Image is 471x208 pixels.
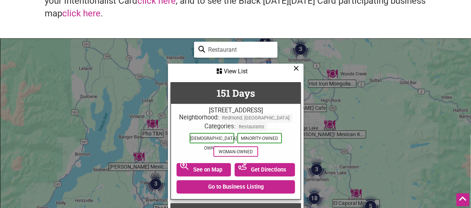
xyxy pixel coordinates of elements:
div: Amonos! Mexican Kitchen [321,116,338,133]
div: 3 [286,35,315,63]
div: Neighborhood: [175,114,297,122]
div: Pho T&N [144,115,161,132]
a: click here [62,8,101,19]
span: Woman-Owned [213,146,258,157]
div: Type to search and filter [194,42,277,58]
a: See on Map [176,163,231,176]
input: Type to find and filter... [205,42,273,57]
div: Scroll Back to Top [456,193,469,206]
div: View List [169,64,303,79]
a: Go to Business Listing [176,180,295,193]
div: Moctezuma's Mexican Restaurant & Tequila Bar [130,148,147,165]
span: [DEMOGRAPHIC_DATA]-Owned [190,133,234,143]
span: Restaurants [236,123,267,131]
div: 3 [302,155,331,183]
div: 3 [141,170,170,198]
div: El Caporal Mexican Restaurant [347,185,365,202]
a: 151 Days [217,87,255,99]
a: Get Directions [235,163,295,176]
span: Redmond, [GEOGRAPHIC_DATA] [219,114,292,122]
div: [STREET_ADDRESS] [175,107,297,114]
div: Categories: [175,123,297,131]
span: Minority-Owned [237,133,282,143]
div: Hot Iron Mongolian Grill [324,65,341,82]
